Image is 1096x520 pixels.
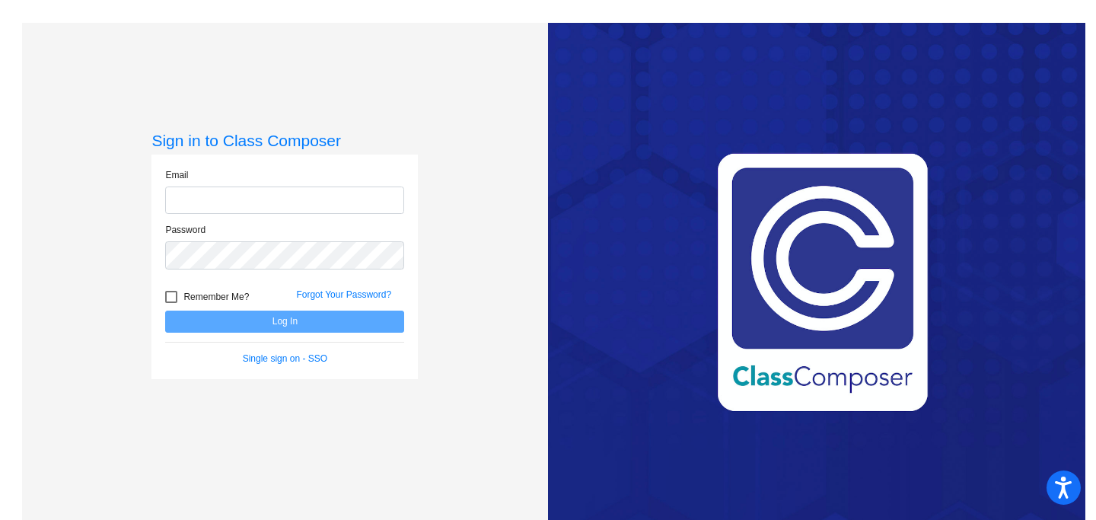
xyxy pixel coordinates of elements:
[165,168,188,182] label: Email
[243,353,327,364] a: Single sign on - SSO
[151,131,418,150] h3: Sign in to Class Composer
[296,289,391,300] a: Forgot Your Password?
[165,223,205,237] label: Password
[165,311,404,333] button: Log In
[183,288,249,306] span: Remember Me?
